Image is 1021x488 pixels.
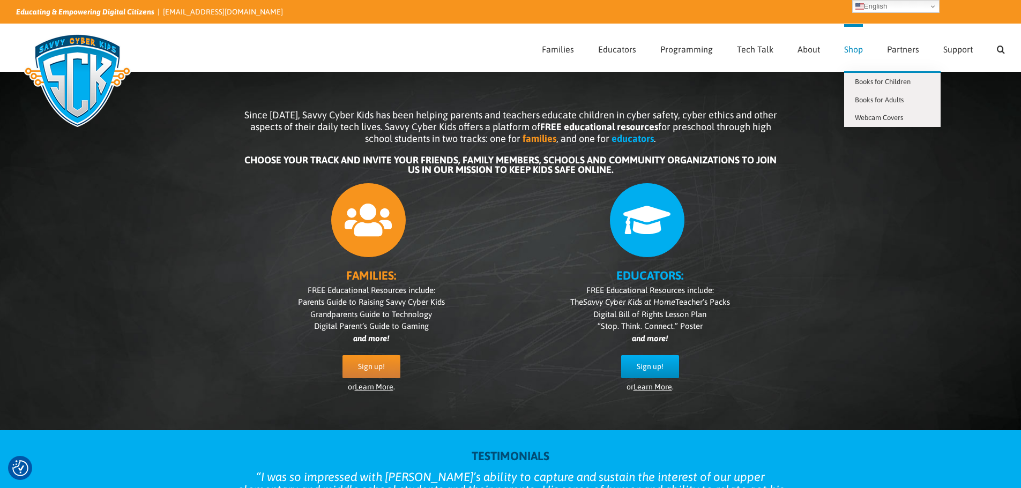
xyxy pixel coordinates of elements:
span: Parents Guide to Raising Savvy Cyber Kids [298,297,445,306]
span: FREE Educational Resources include: [308,286,435,295]
a: Webcam Covers [844,109,941,127]
span: About [798,45,820,54]
strong: TESTIMONIALS [472,449,549,463]
span: or . [348,382,395,391]
span: Shop [844,45,863,54]
span: The Teacher’s Packs [570,297,730,306]
a: Learn More [634,382,672,391]
a: Programming [660,24,713,71]
span: or . [627,382,674,391]
i: and more! [353,334,389,343]
a: Sign up! [621,355,679,378]
b: educators [612,133,654,144]
i: Educating & Empowering Digital Citizens [16,7,154,16]
span: Grandparents Guide to Technology [310,310,432,319]
span: Books for Adults [855,96,904,104]
a: Search [997,24,1005,71]
b: CHOOSE YOUR TRACK AND INVITE YOUR FRIENDS, FAMILY MEMBERS, SCHOOLS AND COMMUNITY ORGANIZATIONS TO... [244,154,777,175]
span: Programming [660,45,713,54]
span: Sign up! [637,362,664,371]
span: Digital Bill of Rights Lesson Plan [593,310,706,319]
img: en [855,2,864,11]
span: Since [DATE], Savvy Cyber Kids has been helping parents and teachers educate children in cyber sa... [244,109,777,144]
span: , and one for [556,133,609,144]
span: Families [542,45,574,54]
span: Webcam Covers [855,114,903,122]
span: Tech Talk [737,45,773,54]
span: Support [943,45,973,54]
span: Educators [598,45,636,54]
span: Books for Children [855,78,911,86]
a: Learn More [355,382,393,391]
a: Families [542,24,574,71]
span: Sign up! [358,362,385,371]
a: About [798,24,820,71]
a: Sign up! [342,355,400,378]
a: [EMAIL_ADDRESS][DOMAIN_NAME] [163,7,283,16]
span: FREE Educational Resources include: [586,286,714,295]
b: families [523,133,556,144]
i: and more! [632,334,668,343]
a: Educators [598,24,636,71]
span: Partners [887,45,919,54]
b: FREE educational resources [540,121,658,132]
b: EDUCATORS: [616,268,683,282]
a: Shop [844,24,863,71]
span: . [654,133,656,144]
a: Support [943,24,973,71]
img: Savvy Cyber Kids Logo [16,27,139,134]
b: FAMILIES: [346,268,396,282]
a: Books for Adults [844,91,941,109]
span: “Stop. Think. Connect.” Poster [598,321,703,331]
a: Tech Talk [737,24,773,71]
nav: Main Menu [542,24,1005,71]
i: Savvy Cyber Kids at Home [583,297,675,306]
a: Books for Children [844,73,941,91]
a: Partners [887,24,919,71]
img: Revisit consent button [12,460,28,476]
button: Consent Preferences [12,460,28,476]
span: Digital Parent’s Guide to Gaming [314,321,429,331]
